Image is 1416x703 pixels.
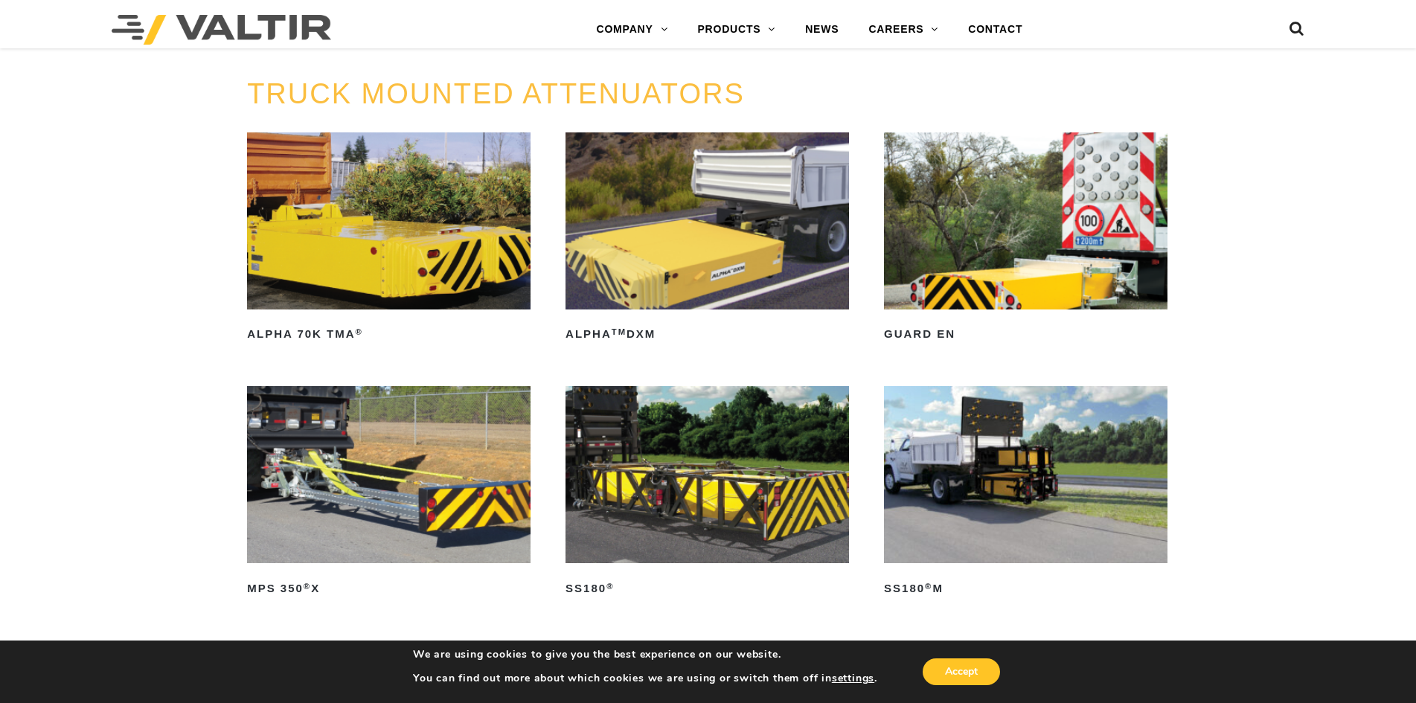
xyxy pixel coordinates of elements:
a: MPS 350®X [247,386,531,600]
button: settings [832,672,874,685]
a: ALPHATMDXM [566,132,849,347]
a: GUARD EN [884,132,1167,347]
button: Accept [923,658,1000,685]
a: SS180® [566,386,849,600]
sup: ® [356,327,363,336]
h2: ALPHA DXM [566,323,849,347]
a: CONTACT [953,15,1037,45]
sup: ® [606,582,614,591]
sup: TM [612,327,627,336]
p: You can find out more about which cookies we are using or switch them off in . [413,672,877,685]
a: ALPHA 70K TMA® [247,132,531,347]
a: NEWS [790,15,853,45]
img: Valtir [112,15,331,45]
a: COMPANY [581,15,682,45]
a: PRODUCTS [682,15,790,45]
h2: SS180 M [884,577,1167,600]
h2: MPS 350 X [247,577,531,600]
sup: ® [925,582,932,591]
h2: ALPHA 70K TMA [247,323,531,347]
a: CAREERS [853,15,953,45]
sup: ® [304,582,311,591]
p: We are using cookies to give you the best experience on our website. [413,648,877,661]
a: SS180®M [884,386,1167,600]
h2: GUARD EN [884,323,1167,347]
h2: SS180 [566,577,849,600]
a: TRUCK MOUNTED ATTENUATORS [247,78,745,109]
